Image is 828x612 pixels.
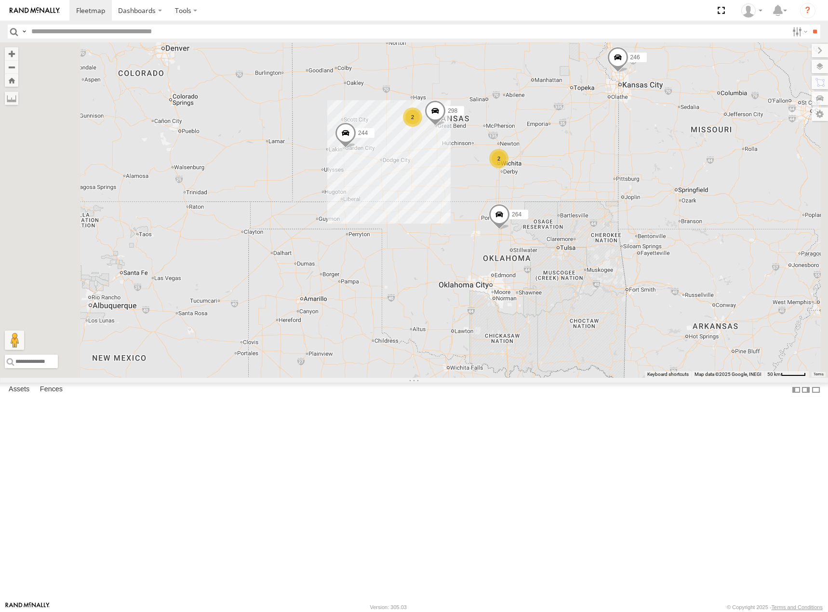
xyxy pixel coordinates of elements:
span: 298 [448,107,457,114]
div: 2 [403,107,422,127]
button: Zoom Home [5,74,18,87]
span: 264 [512,211,521,218]
div: Version: 305.03 [370,604,407,610]
img: rand-logo.svg [10,7,60,14]
label: Hide Summary Table [811,383,821,397]
button: Zoom in [5,47,18,60]
label: Search Query [20,25,28,39]
a: Terms and Conditions [772,604,823,610]
div: © Copyright 2025 - [727,604,823,610]
a: Terms [814,373,824,376]
button: Zoom out [5,60,18,74]
div: Shane Miller [738,3,766,18]
div: 2 [489,149,508,168]
label: Assets [4,383,34,397]
label: Fences [35,383,67,397]
label: Search Filter Options [788,25,809,39]
i: ? [800,3,815,18]
a: Visit our Website [5,602,50,612]
label: Dock Summary Table to the Right [801,383,811,397]
button: Keyboard shortcuts [647,371,689,378]
label: Dock Summary Table to the Left [791,383,801,397]
span: Map data ©2025 Google, INEGI [694,372,761,377]
span: 246 [630,54,640,61]
label: Measure [5,92,18,105]
button: Map Scale: 50 km per 48 pixels [764,371,809,378]
label: Map Settings [812,107,828,121]
span: 244 [358,130,368,136]
span: 50 km [767,372,781,377]
button: Drag Pegman onto the map to open Street View [5,331,24,350]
